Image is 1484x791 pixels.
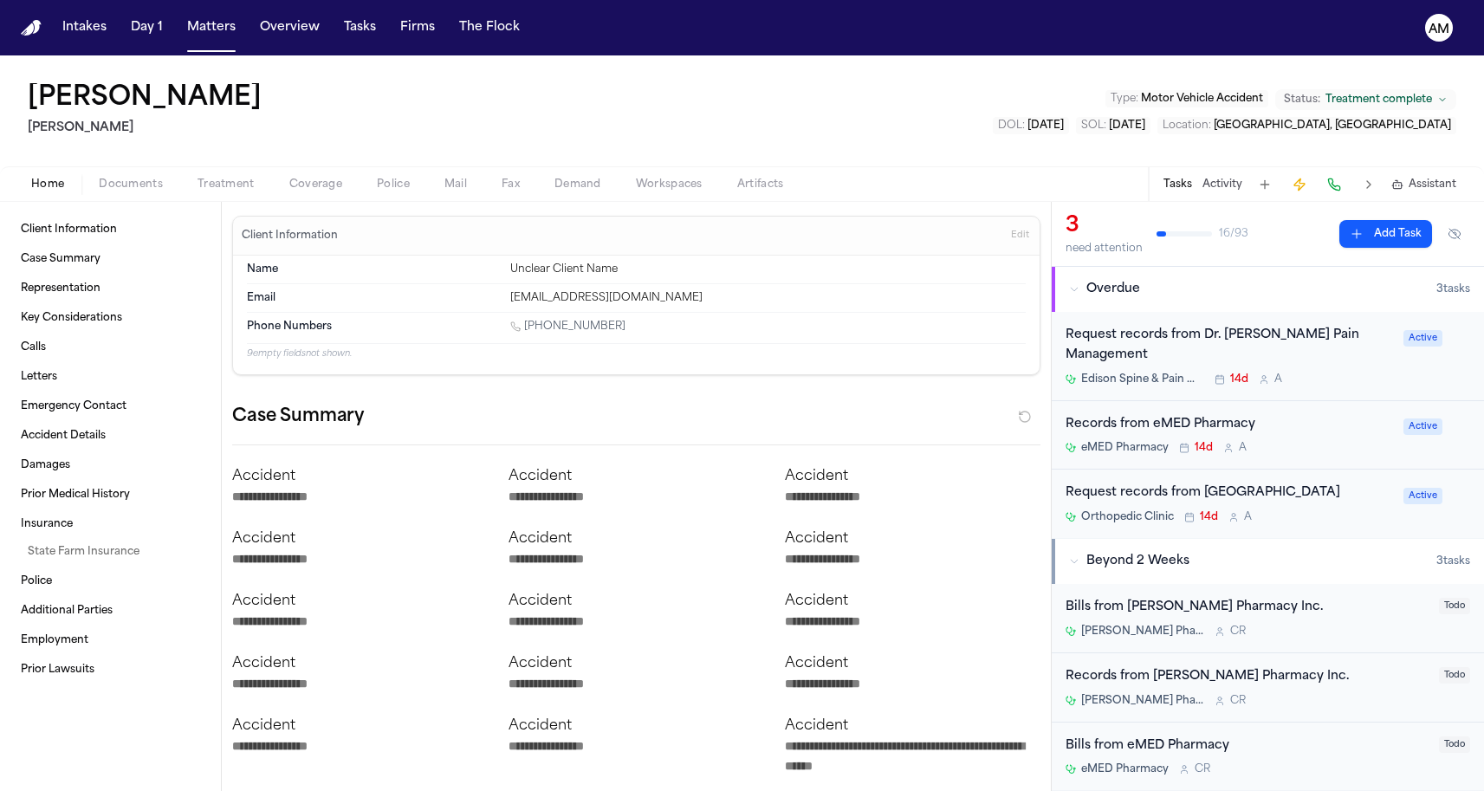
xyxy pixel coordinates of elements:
[1066,326,1393,366] div: Request records from Dr. [PERSON_NAME] Pain Management
[1052,539,1484,584] button: Beyond 2 Weeks3tasks
[14,275,207,302] a: Representation
[28,83,262,114] h1: [PERSON_NAME]
[785,466,1040,487] p: Accident
[124,12,170,43] button: Day 1
[1409,178,1456,191] span: Assistant
[180,12,243,43] button: Matters
[14,216,207,243] a: Client Information
[1081,510,1174,524] span: Orthopedic Clinic
[1052,653,1484,723] div: Open task: Records from Rapps Pharmacy Inc.
[510,320,625,334] a: Call 1 (732) 439-2352
[198,178,255,191] span: Treatment
[1052,312,1484,401] div: Open task: Request records from Dr. Anup Patel Pain Management
[232,716,488,736] p: Accident
[785,591,1040,612] p: Accident
[1066,598,1429,618] div: Bills from [PERSON_NAME] Pharmacy Inc.
[393,12,442,43] button: Firms
[1109,120,1145,131] span: [DATE]
[14,451,207,479] a: Damages
[14,363,207,391] a: Letters
[28,118,269,139] h2: [PERSON_NAME]
[993,117,1069,134] button: Edit DOL: 2025-01-20
[232,403,364,431] h2: Case Summary
[21,20,42,36] img: Finch Logo
[509,528,764,549] p: Accident
[14,626,207,654] a: Employment
[14,510,207,538] a: Insurance
[1439,736,1470,753] span: Todo
[1230,694,1246,708] span: C R
[1163,120,1211,131] span: Location :
[1200,510,1218,524] span: 14d
[377,178,410,191] span: Police
[1066,212,1143,240] div: 3
[99,178,163,191] span: Documents
[1157,117,1456,134] button: Edit Location: Plainfield, NJ
[1325,93,1432,107] span: Treatment complete
[444,178,467,191] span: Mail
[1081,120,1106,131] span: SOL :
[1339,220,1432,248] button: Add Task
[1052,470,1484,538] div: Open task: Request records from One Oak Medical Center
[1006,222,1034,250] button: Edit
[1052,723,1484,791] div: Open task: Bills from eMED Pharmacy
[1439,667,1470,684] span: Todo
[1439,598,1470,614] span: Todo
[28,83,262,114] button: Edit matter name
[253,12,327,43] button: Overview
[1439,220,1470,248] button: Hide completed tasks (⌘⇧H)
[247,320,332,334] span: Phone Numbers
[1244,510,1252,524] span: A
[1081,441,1169,455] span: eMED Pharmacy
[1081,694,1204,708] span: [PERSON_NAME] Pharmacy Inc.
[232,591,488,612] p: Accident
[1052,584,1484,653] div: Open task: Bills from Rapps Pharmacy Inc.
[1105,90,1268,107] button: Edit Type: Motor Vehicle Accident
[1027,120,1064,131] span: [DATE]
[785,528,1040,549] p: Accident
[31,178,64,191] span: Home
[1322,172,1346,197] button: Make a Call
[1403,418,1442,435] span: Active
[1052,401,1484,470] div: Open task: Records from eMED Pharmacy
[452,12,527,43] button: The Flock
[1076,117,1150,134] button: Edit SOL: 2027-01-20
[1066,415,1393,435] div: Records from eMED Pharmacy
[1391,178,1456,191] button: Assistant
[247,291,500,305] dt: Email
[1052,267,1484,312] button: Overdue3tasks
[14,481,207,509] a: Prior Medical History
[509,591,764,612] p: Accident
[1274,373,1282,386] span: A
[21,20,42,36] a: Home
[14,422,207,450] a: Accident Details
[1081,625,1204,639] span: [PERSON_NAME] Pharmacy Inc.
[1066,736,1429,756] div: Bills from eMED Pharmacy
[21,538,207,566] a: State Farm Insurance
[232,653,488,674] p: Accident
[1403,488,1442,504] span: Active
[232,528,488,549] p: Accident
[1163,178,1192,191] button: Tasks
[337,12,383,43] button: Tasks
[737,178,784,191] span: Artifacts
[1086,281,1140,298] span: Overdue
[785,653,1040,674] p: Accident
[502,178,520,191] span: Fax
[1239,441,1247,455] span: A
[1275,89,1456,110] button: Change status from Treatment complete
[55,12,113,43] button: Intakes
[509,653,764,674] p: Accident
[14,597,207,625] a: Additional Parties
[14,656,207,684] a: Prior Lawsuits
[14,304,207,332] a: Key Considerations
[1066,483,1393,503] div: Request records from [GEOGRAPHIC_DATA]
[1086,553,1189,570] span: Beyond 2 Weeks
[1253,172,1277,197] button: Add Task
